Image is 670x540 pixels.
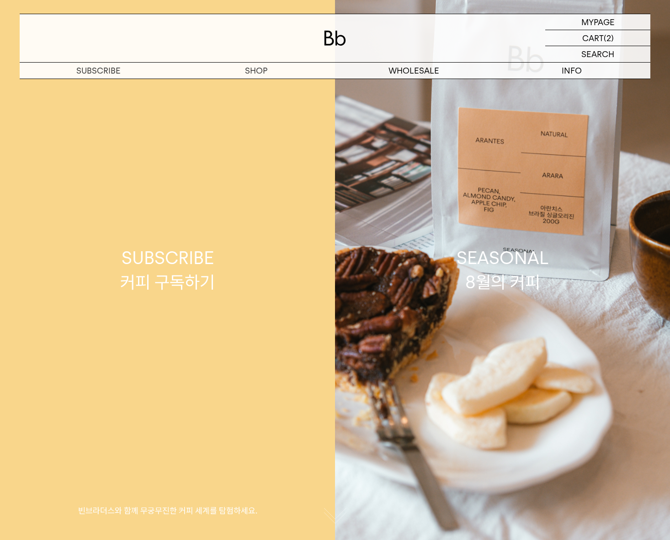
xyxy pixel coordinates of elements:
[20,63,177,79] a: SUBSCRIBE
[493,63,650,79] p: INFO
[604,30,614,46] p: (2)
[120,246,215,294] div: SUBSCRIBE 커피 구독하기
[457,246,549,294] div: SEASONAL 8월의 커피
[581,46,614,62] p: SEARCH
[581,14,615,30] p: MYPAGE
[335,63,493,79] p: WHOLESALE
[545,14,650,30] a: MYPAGE
[545,30,650,46] a: CART (2)
[177,63,335,79] a: SHOP
[324,31,346,46] img: 로고
[582,30,604,46] p: CART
